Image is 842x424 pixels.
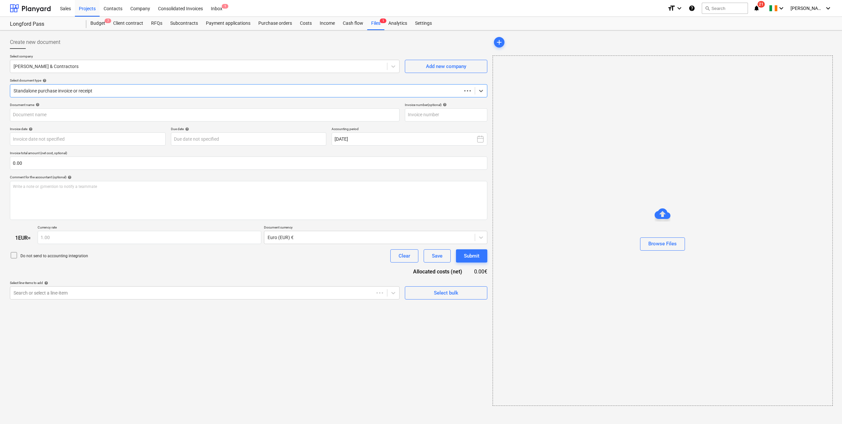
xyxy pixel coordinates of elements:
div: Select document type [10,78,487,83]
div: Due date [171,127,327,131]
a: Budget7 [86,17,109,30]
input: Invoice total amount (net cost, optional) [10,157,487,170]
div: 0.00€ [473,268,487,275]
div: Longford Pass [10,21,79,28]
a: Income [316,17,339,30]
a: Client contract [109,17,147,30]
iframe: Chat Widget [809,392,842,424]
button: Browse Files [640,237,685,251]
div: Invoice number (optional) [405,103,487,107]
i: keyboard_arrow_down [777,4,785,12]
i: format_size [667,4,675,12]
i: Knowledge base [689,4,695,12]
div: Select bulk [434,289,458,297]
button: Save [424,249,451,263]
input: Invoice date not specified [10,132,166,146]
span: 1 [380,18,386,23]
button: Submit [456,249,487,263]
div: Allocated costs (net) [402,268,473,275]
p: Currency rate [38,225,261,231]
div: Document name [10,103,400,107]
div: Add new company [426,62,466,71]
div: Budget [86,17,109,30]
button: Clear [390,249,418,263]
div: Submit [464,252,479,260]
button: [DATE] [332,132,487,146]
div: Comment for the accountant (optional) [10,175,487,179]
p: Do not send to accounting integration [20,253,88,259]
p: Invoice total amount (net cost, optional) [10,151,487,157]
div: Files [367,17,384,30]
a: RFQs [147,17,166,30]
span: 21 [758,1,765,8]
span: help [43,281,48,285]
div: Clear [399,252,410,260]
div: 1 EUR = [10,235,38,241]
div: Select line-items to add [10,281,400,285]
span: [PERSON_NAME] [791,6,824,11]
a: Payment applications [202,17,254,30]
a: Settings [411,17,436,30]
a: Files1 [367,17,384,30]
input: Document name [10,108,400,122]
button: Add new company [405,60,487,73]
button: Search [702,3,748,14]
span: help [66,175,72,179]
a: Cash flow [339,17,367,30]
span: help [441,103,447,107]
a: Costs [296,17,316,30]
button: Select bulk [405,286,487,300]
input: Invoice number [405,108,487,122]
span: Create new document [10,38,60,46]
input: Due date not specified [171,132,327,146]
span: help [27,127,33,131]
div: Browse Files [648,239,677,248]
a: Purchase orders [254,17,296,30]
div: Save [432,252,442,260]
span: 1 [222,4,228,9]
i: notifications [753,4,760,12]
div: Invoice date [10,127,166,131]
span: 7 [105,18,111,23]
p: Document currency [264,225,488,231]
span: search [705,6,710,11]
span: add [495,38,503,46]
p: Accounting period [332,127,487,132]
span: help [41,79,47,83]
span: help [34,103,40,107]
div: Browse Files [493,55,833,406]
i: keyboard_arrow_down [824,4,832,12]
p: Select company [10,54,400,60]
i: keyboard_arrow_down [675,4,683,12]
a: Subcontracts [166,17,202,30]
span: help [184,127,189,131]
a: Analytics [384,17,411,30]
